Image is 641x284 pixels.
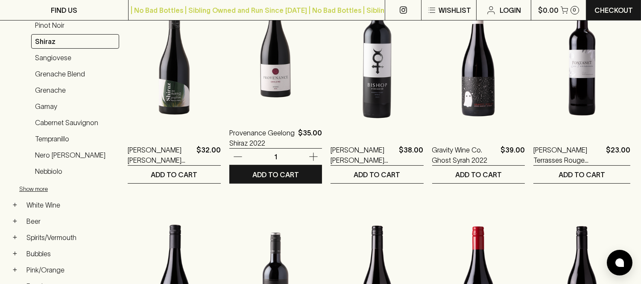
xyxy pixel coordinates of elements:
[606,145,630,165] p: $23.00
[23,214,119,228] a: Beer
[432,166,525,183] button: ADD TO CART
[432,145,497,165] a: Gravity Wine Co. Ghost Syrah 2022
[11,266,19,274] button: +
[31,148,119,162] a: Nero [PERSON_NAME]
[331,166,423,183] button: ADD TO CART
[128,166,220,183] button: ADD TO CART
[19,180,131,198] button: Show more
[298,128,322,148] p: $35.00
[51,5,77,15] p: FIND US
[539,5,559,15] p: $0.00
[331,145,395,165] a: [PERSON_NAME] [PERSON_NAME] 2022
[229,128,295,148] a: Provenance Geelong Shiraz 2022
[31,50,119,65] a: Sangiovese
[455,170,502,180] p: ADD TO CART
[439,5,471,15] p: Wishlist
[229,166,322,183] button: ADD TO CART
[31,115,119,130] a: Cabernet Sauvignon
[559,170,605,180] p: ADD TO CART
[11,201,19,209] button: +
[31,18,119,32] a: Pinot Noir
[399,145,424,165] p: $38.00
[573,8,577,12] p: 0
[31,67,119,81] a: Grenache Blend
[31,83,119,97] a: Grenache
[533,145,603,165] a: [PERSON_NAME] Terrasses Rouge Shiraz Grenache 2022
[252,170,299,180] p: ADD TO CART
[196,145,221,165] p: $32.00
[31,34,119,49] a: Shiraz
[11,233,19,242] button: +
[615,258,624,267] img: bubble-icon
[151,170,197,180] p: ADD TO CART
[23,263,119,277] a: Pink/Orange
[11,249,19,258] button: +
[354,170,400,180] p: ADD TO CART
[31,99,119,114] a: Gamay
[23,230,119,245] a: Spirits/Vermouth
[533,166,630,183] button: ADD TO CART
[23,198,119,212] a: White Wine
[265,152,286,161] p: 1
[594,5,633,15] p: Checkout
[500,5,521,15] p: Login
[501,145,525,165] p: $39.00
[31,164,119,179] a: Nebbiolo
[23,246,119,261] a: Bubbles
[31,132,119,146] a: Tempranillo
[128,145,193,165] a: [PERSON_NAME] [PERSON_NAME] Shiraz 2024
[11,217,19,225] button: +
